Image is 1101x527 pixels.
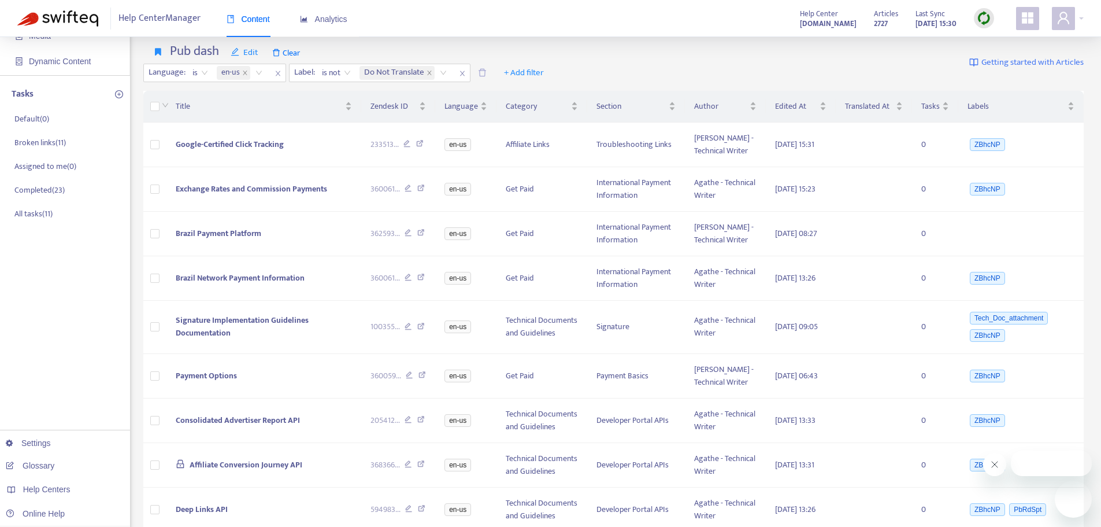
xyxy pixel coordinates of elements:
p: Default ( 0 ) [14,113,49,125]
a: Glossary [6,461,54,470]
td: Agathe - Technical Writer [685,301,766,354]
span: Help Center [800,8,838,20]
td: Get Paid [496,354,587,399]
span: en-us [444,370,471,382]
span: en-us [444,414,471,427]
span: ZBhcNP [970,272,1005,285]
p: All tasks ( 11 ) [14,208,53,220]
td: Developer Portal APIs [587,399,685,443]
span: delete [272,49,280,57]
td: Technical Documents and Guidelines [496,301,587,354]
p: Completed ( 23 ) [14,184,65,196]
img: sync.dc5367851b00ba804db3.png [977,11,991,25]
span: down [162,102,169,109]
span: Edited At [775,100,818,113]
img: image-link [969,58,978,67]
span: Brazil Payment Platform [176,227,261,240]
span: close [242,70,248,76]
span: close [427,70,432,76]
span: [DATE] 09:05 [775,320,818,333]
th: Edited At [766,91,836,123]
span: is not [322,64,351,82]
td: 0 [912,399,958,443]
span: 594983 ... [370,503,401,516]
span: Payment Options [176,369,237,382]
th: Translated At [836,91,912,123]
span: lock [176,459,185,469]
span: [DATE] 15:23 [775,182,815,196]
th: Title [166,91,361,123]
p: Assigned to me ( 0 ) [14,160,76,172]
span: 368366 ... [370,459,400,471]
span: Zendesk ID [370,100,417,113]
span: Author [694,100,747,113]
span: en-us [444,459,471,471]
span: Help Centers [23,485,71,494]
span: Content [227,14,270,24]
td: Get Paid [496,256,587,301]
p: Broken links ( 11 ) [14,137,66,149]
td: Payment Basics [587,354,685,399]
td: Get Paid [496,167,587,212]
span: close [270,67,286,80]
span: Do Not Translate [359,66,435,80]
span: Last Sync [915,8,945,20]
span: Deep Links API [176,503,228,516]
th: Language [435,91,496,123]
span: is [192,64,208,82]
span: 205412 ... [370,414,400,427]
span: Language [444,100,478,113]
td: Affiliate Links [496,123,587,167]
span: en-us [444,272,471,285]
a: [DOMAIN_NAME] [800,17,857,30]
td: International Payment Information [587,167,685,212]
td: International Payment Information [587,212,685,256]
span: ZBhcNP [970,138,1005,151]
span: [DATE] 08:27 [775,227,817,240]
span: area-chart [300,15,308,23]
span: ZBhcNP [970,370,1005,382]
span: en-us [217,66,250,80]
span: ZBhcNP [970,329,1005,342]
td: 0 [912,212,958,256]
span: en-us [221,66,240,80]
span: [DATE] 13:31 [775,458,814,471]
p: Tasks [12,87,34,101]
th: Zendesk ID [361,91,436,123]
td: Technical Documents and Guidelines [496,443,587,488]
a: Online Help [6,509,65,518]
span: Edit [231,46,258,60]
td: 0 [912,443,958,488]
td: Technical Documents and Guidelines [496,399,587,443]
span: Analytics [300,14,347,24]
span: Tasks [921,100,940,113]
td: Agathe - Technical Writer [685,443,766,488]
a: Settings [6,438,51,448]
span: ZBhcNP [970,503,1005,516]
span: Google-Certified Click Tracking [176,138,284,151]
td: 0 [912,256,958,301]
span: user [1056,11,1070,25]
span: Translated At [845,100,894,113]
td: Signature [587,301,685,354]
span: [DATE] 15:31 [775,138,814,151]
td: [PERSON_NAME] - Technical Writer [685,123,766,167]
span: [DATE] 06:43 [775,369,818,382]
td: Agathe - Technical Writer [685,399,766,443]
span: [DATE] 13:26 [775,503,815,516]
td: International Payment Information [587,256,685,301]
td: 0 [912,301,958,354]
td: Developer Portal APIs [587,443,685,488]
span: ZBhcNP [970,459,1005,471]
span: Affiliate Conversion Journey API [190,458,302,471]
td: Get Paid [496,212,587,256]
span: [DATE] 13:26 [775,271,815,285]
a: Getting started with Articles [969,43,1084,82]
img: Swifteq [17,10,98,27]
span: en-us [444,503,471,516]
strong: [DATE] 15:30 [915,17,957,30]
span: Brazil Network Payment Information [176,271,305,285]
span: Signature Implementation Guidelines Documentation [176,314,309,340]
span: 360061 ... [370,183,400,196]
span: Category [506,100,569,113]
